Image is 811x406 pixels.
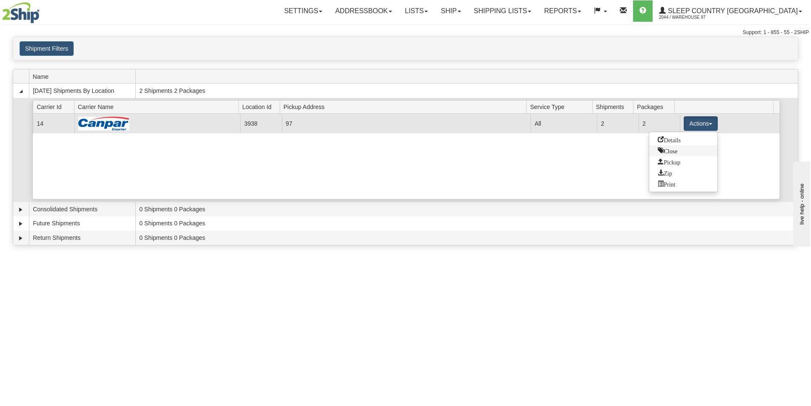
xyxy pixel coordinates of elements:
[649,156,717,167] a: Request a carrier pickup
[434,0,467,22] a: Ship
[20,41,74,56] button: Shipment Filters
[658,136,681,142] span: Details
[78,117,129,130] img: Canpar
[791,159,810,246] iframe: chat widget
[530,114,597,133] td: All
[658,170,672,176] span: Zip
[467,0,538,22] a: Shipping lists
[135,202,798,216] td: 0 Shipments 0 Packages
[649,167,717,179] a: Zip and Download All Shipping Documents
[597,114,638,133] td: 2
[135,216,798,231] td: 0 Shipments 0 Packages
[29,216,135,231] td: Future Shipments
[29,84,135,98] td: [DATE] Shipments By Location
[653,0,808,22] a: Sleep Country [GEOGRAPHIC_DATA] 2044 / Warehouse 97
[649,145,717,156] a: Close this group
[278,0,329,22] a: Settings
[242,100,280,113] span: Location Id
[135,230,798,245] td: 0 Shipments 0 Packages
[658,158,680,164] span: Pickup
[398,0,434,22] a: Lists
[2,29,809,36] div: Support: 1 - 855 - 55 - 2SHIP
[78,100,239,113] span: Carrier Name
[29,230,135,245] td: Return Shipments
[2,2,40,23] img: logo2044.jpg
[17,219,25,228] a: Expand
[33,70,135,83] span: Name
[639,114,680,133] td: 2
[666,7,798,14] span: Sleep Country [GEOGRAPHIC_DATA]
[33,114,74,133] td: 14
[530,100,592,113] span: Service Type
[135,84,798,98] td: 2 Shipments 2 Packages
[329,0,398,22] a: Addressbook
[17,205,25,214] a: Expand
[282,114,531,133] td: 97
[659,13,723,22] span: 2044 / Warehouse 97
[658,181,675,187] span: Print
[649,134,717,145] a: Go to Details view
[29,202,135,216] td: Consolidated Shipments
[538,0,587,22] a: Reports
[37,100,74,113] span: Carrier Id
[284,100,527,113] span: Pickup Address
[596,100,633,113] span: Shipments
[17,87,25,95] a: Collapse
[6,7,79,14] div: live help - online
[684,116,718,131] button: Actions
[17,234,25,242] a: Expand
[637,100,674,113] span: Packages
[240,114,281,133] td: 3938
[649,179,717,190] a: Print or Download All Shipping Documents in one file
[658,147,677,153] span: Close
